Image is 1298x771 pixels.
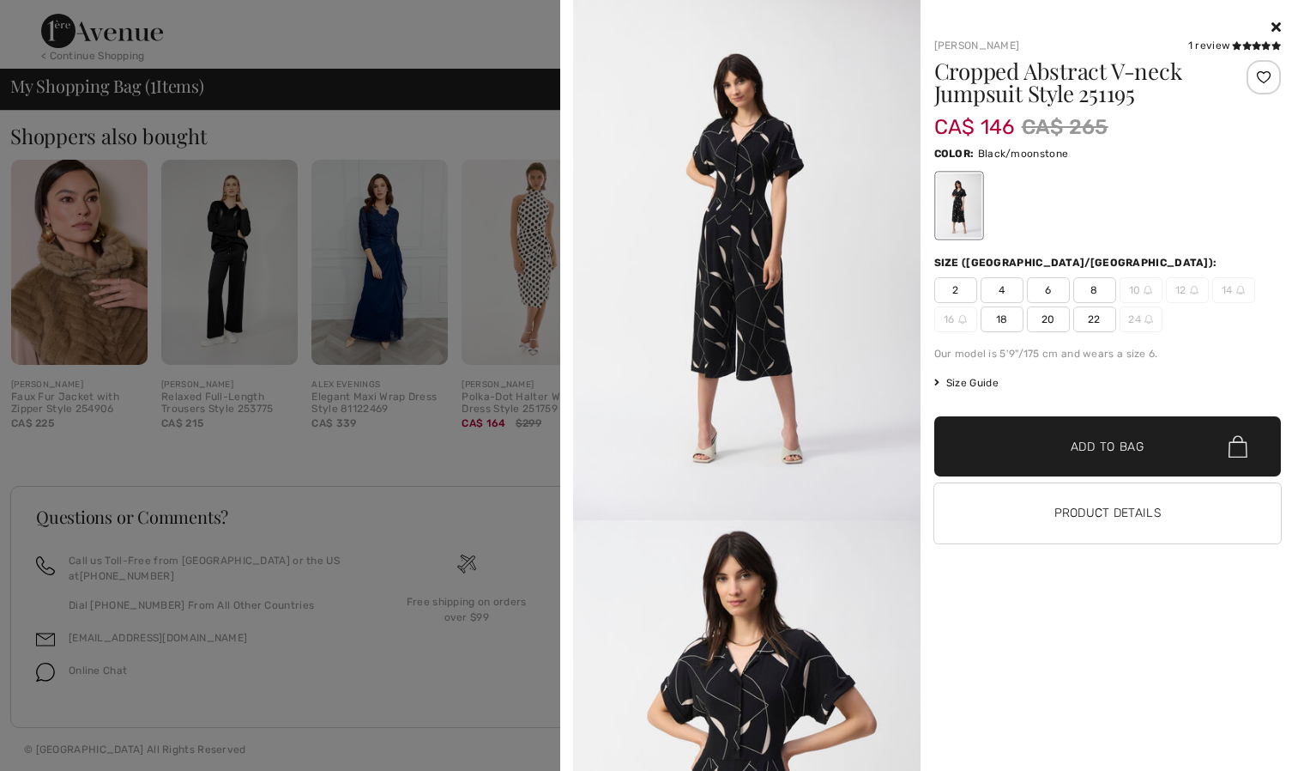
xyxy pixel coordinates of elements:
span: 24 [1120,307,1162,332]
img: ring-m.svg [1144,286,1152,294]
span: Color: [934,148,975,160]
div: Size ([GEOGRAPHIC_DATA]/[GEOGRAPHIC_DATA]): [934,255,1221,270]
span: 8 [1073,277,1116,303]
img: ring-m.svg [958,315,967,324]
span: 20 [1027,307,1070,332]
span: Add to Bag [1071,438,1144,456]
span: 22 [1073,307,1116,332]
span: CA$ 146 [934,98,1015,139]
span: 4 [981,277,1023,303]
div: Black/moonstone [936,173,981,238]
span: CA$ 265 [1022,112,1108,143]
span: 18 [981,307,1023,332]
img: Bag.svg [1229,435,1247,458]
img: ring-m.svg [1144,315,1153,324]
div: Our model is 5'9"/175 cm and wears a size 6. [934,346,1282,361]
span: 6 [1027,277,1070,303]
span: Black/moonstone [978,148,1069,160]
button: Add to Bag [934,416,1282,477]
span: 14 [1212,277,1255,303]
button: Product Details [934,483,1282,543]
img: ring-m.svg [1190,286,1198,294]
span: Size Guide [934,375,999,391]
div: 1 review [1188,38,1281,53]
span: 10 [1120,277,1162,303]
img: ring-m.svg [1236,286,1245,294]
h1: Cropped Abstract V-neck Jumpsuit Style 251195 [934,60,1223,105]
span: 2 [934,277,977,303]
a: [PERSON_NAME] [934,39,1020,52]
span: 16 [934,307,977,332]
span: Chat [38,12,73,27]
span: 12 [1166,277,1209,303]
